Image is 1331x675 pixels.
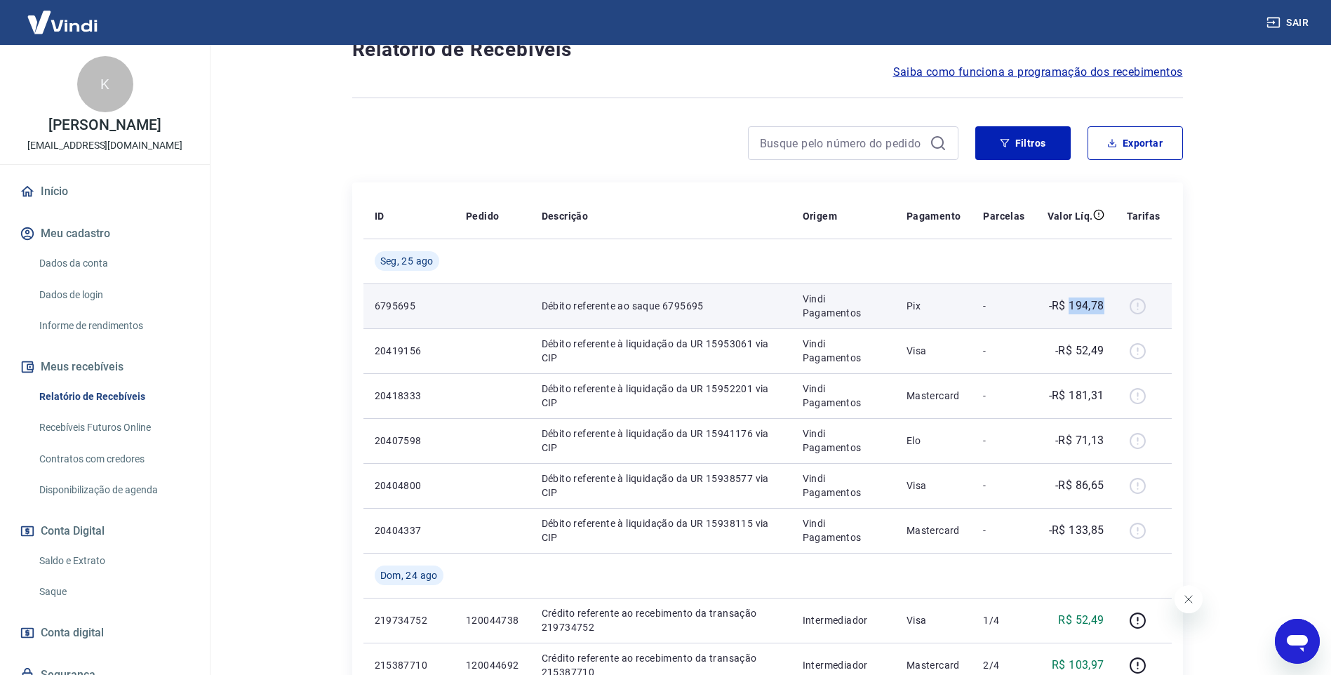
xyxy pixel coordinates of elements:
p: - [983,344,1024,358]
p: Visa [907,613,961,627]
p: Pagamento [907,209,961,223]
a: Contratos com credores [34,445,193,474]
p: 2/4 [983,658,1024,672]
p: Débito referente à liquidação da UR 15938115 via CIP [542,516,780,544]
p: Vindi Pagamentos [803,516,884,544]
p: [EMAIL_ADDRESS][DOMAIN_NAME] [27,138,182,153]
p: Vindi Pagamentos [803,472,884,500]
p: Débito referente à liquidação da UR 15938577 via CIP [542,472,780,500]
p: -R$ 194,78 [1049,298,1104,314]
p: -R$ 133,85 [1049,522,1104,539]
p: 120044692 [466,658,519,672]
p: Parcelas [983,209,1024,223]
p: 215387710 [375,658,443,672]
a: Relatório de Recebíveis [34,382,193,411]
p: 20419156 [375,344,443,358]
p: Mastercard [907,389,961,403]
p: Vindi Pagamentos [803,382,884,410]
button: Conta Digital [17,516,193,547]
p: Intermediador [803,613,884,627]
p: -R$ 86,65 [1055,477,1104,494]
button: Sair [1264,10,1314,36]
p: 20404800 [375,479,443,493]
h4: Relatório de Recebíveis [352,36,1183,64]
a: Recebíveis Futuros Online [34,413,193,442]
button: Meus recebíveis [17,352,193,382]
iframe: Fechar mensagem [1175,585,1203,613]
p: Tarifas [1127,209,1161,223]
div: K [77,56,133,112]
p: - [983,523,1024,537]
img: Vindi [17,1,108,44]
p: Débito referente à liquidação da UR 15952201 via CIP [542,382,780,410]
p: - [983,479,1024,493]
a: Conta digital [17,617,193,648]
p: ID [375,209,384,223]
p: - [983,299,1024,313]
p: Mastercard [907,523,961,537]
p: Pix [907,299,961,313]
button: Filtros [975,126,1071,160]
input: Busque pelo número do pedido [760,133,924,154]
a: Saque [34,577,193,606]
p: R$ 52,49 [1058,612,1104,629]
p: -R$ 181,31 [1049,387,1104,404]
span: Seg, 25 ago [380,254,434,268]
p: Crédito referente ao recebimento da transação 219734752 [542,606,780,634]
a: Saiba como funciona a programação dos recebimentos [893,64,1183,81]
p: Descrição [542,209,589,223]
span: Olá! Precisa de ajuda? [8,10,118,21]
button: Exportar [1088,126,1183,160]
p: 219734752 [375,613,443,627]
p: Vindi Pagamentos [803,337,884,365]
p: 120044738 [466,613,519,627]
p: Débito referente ao saque 6795695 [542,299,780,313]
a: Início [17,176,193,207]
p: -R$ 71,13 [1055,432,1104,449]
p: Visa [907,479,961,493]
p: Mastercard [907,658,961,672]
button: Meu cadastro [17,218,193,249]
a: Disponibilização de agenda [34,476,193,504]
p: Débito referente à liquidação da UR 15941176 via CIP [542,427,780,455]
p: 20418333 [375,389,443,403]
p: Vindi Pagamentos [803,427,884,455]
p: Elo [907,434,961,448]
a: Informe de rendimentos [34,312,193,340]
a: Saldo e Extrato [34,547,193,575]
p: -R$ 52,49 [1055,342,1104,359]
p: [PERSON_NAME] [48,118,161,133]
p: - [983,389,1024,403]
p: Débito referente à liquidação da UR 15953061 via CIP [542,337,780,365]
p: 20407598 [375,434,443,448]
p: 6795695 [375,299,443,313]
p: Visa [907,344,961,358]
p: Valor Líq. [1048,209,1093,223]
p: Vindi Pagamentos [803,292,884,320]
a: Dados da conta [34,249,193,278]
p: 20404337 [375,523,443,537]
p: 1/4 [983,613,1024,627]
p: R$ 103,97 [1052,657,1104,674]
span: Dom, 24 ago [380,568,438,582]
iframe: Botão para abrir a janela de mensagens [1275,619,1320,664]
span: Conta digital [41,623,104,643]
a: Dados de login [34,281,193,309]
p: Origem [803,209,837,223]
p: - [983,434,1024,448]
p: Intermediador [803,658,884,672]
p: Pedido [466,209,499,223]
